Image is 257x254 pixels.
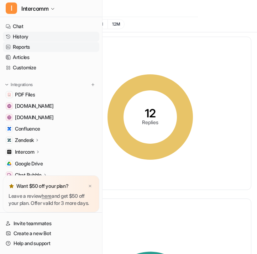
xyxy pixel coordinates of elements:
button: Integrations [3,81,35,88]
img: Zendesk [7,138,11,142]
span: PDF Files [15,91,35,98]
a: Reports [3,42,99,52]
a: www.helpdesk.com[DOMAIN_NAME] [3,101,99,111]
a: here [42,193,52,199]
img: Chat Bubble [7,173,11,177]
span: I [6,2,17,14]
a: Invite teammates [3,218,99,228]
span: Confluence [15,125,40,132]
img: Intercom [7,150,11,154]
img: PDF Files [7,92,11,97]
a: Help and support [3,238,99,248]
a: History [3,32,99,42]
span: [DOMAIN_NAME] [15,102,53,110]
tspan: Replies [142,119,158,125]
p: Chat Bubble [15,171,42,179]
a: Chat [3,21,99,31]
a: Customize [3,63,99,73]
img: Google Drive [7,162,11,166]
p: Zendesk [15,137,34,144]
a: Google DriveGoogle Drive [3,159,99,169]
a: Create a new Bot [3,228,99,238]
p: Want $50 off your plan? [16,182,69,190]
img: Confluence [7,127,11,131]
a: PDF FilesPDF Files [3,90,99,100]
img: menu_add.svg [90,82,95,87]
p: Integrations [11,82,33,88]
a: ConfluenceConfluence [3,124,99,134]
img: expand menu [4,82,9,87]
img: app.intercom.com [7,115,11,120]
button: 12M [107,19,125,29]
img: star [9,183,14,189]
tspan: 12 [145,106,156,120]
span: [DOMAIN_NAME] [15,114,53,121]
img: x [88,184,92,189]
span: Intercomm [21,4,48,14]
img: www.helpdesk.com [7,104,11,108]
p: Leave a review and get $50 off your plan. Offer valid for 3 more days. [9,192,94,207]
p: Intercom [15,148,35,155]
a: Articles [3,52,99,62]
a: app.intercom.com[DOMAIN_NAME] [3,112,99,122]
span: Google Drive [15,160,43,167]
